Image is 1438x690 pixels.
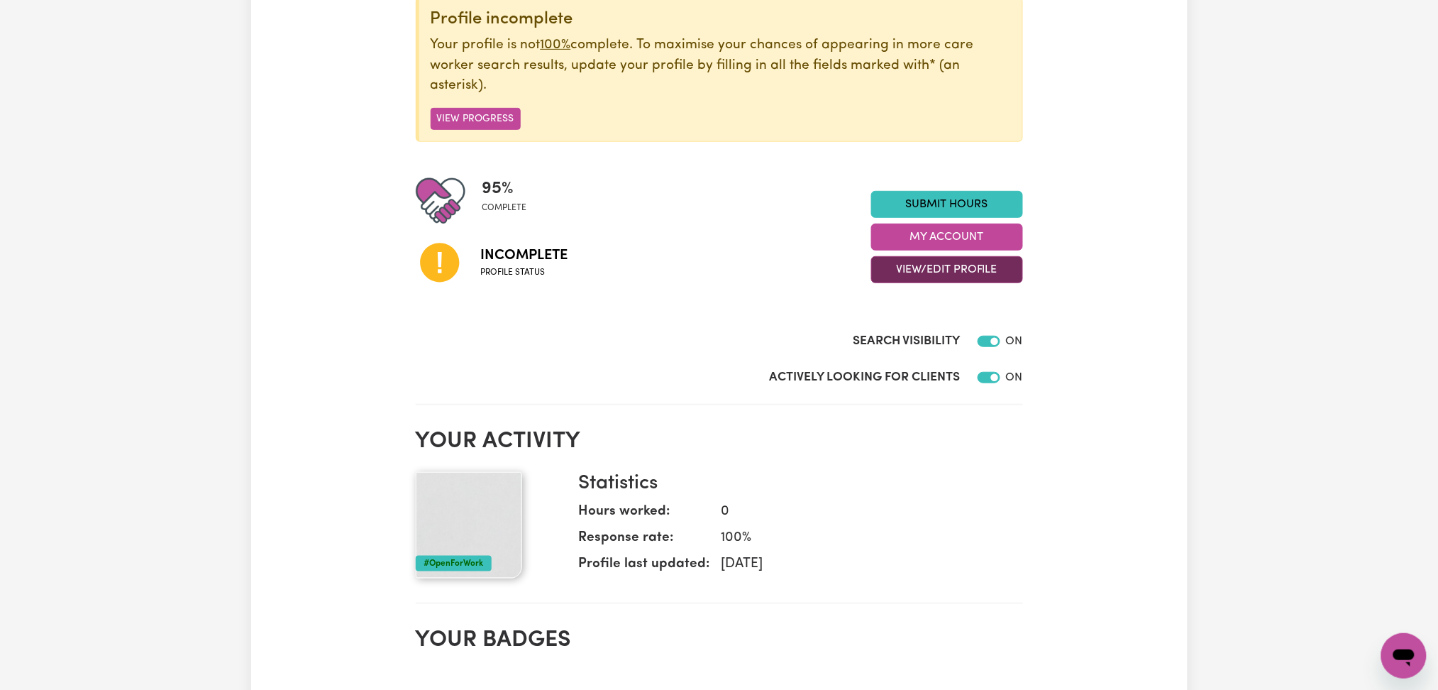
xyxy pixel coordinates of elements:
[482,176,527,202] span: 95 %
[482,202,527,214] span: complete
[770,368,961,387] label: Actively Looking for Clients
[579,472,1012,496] h3: Statistics
[579,554,710,581] dt: Profile last updated:
[579,528,710,554] dt: Response rate:
[710,554,1012,575] dd: [DATE]
[416,627,1023,654] h2: Your badges
[853,332,961,351] label: Search Visibility
[416,472,522,579] img: Your profile picture
[431,9,1011,30] div: Profile incomplete
[871,224,1023,251] button: My Account
[481,266,568,279] span: Profile status
[710,528,1012,549] dd: 100 %
[579,502,710,528] dt: Hours worked:
[1006,336,1023,347] span: ON
[541,38,571,52] u: 100%
[1381,633,1427,679] iframe: Button to launch messaging window
[1006,372,1023,383] span: ON
[416,428,1023,455] h2: Your activity
[871,256,1023,283] button: View/Edit Profile
[416,556,492,571] div: #OpenForWork
[710,502,1012,522] dd: 0
[431,35,1011,97] p: Your profile is not complete. To maximise your chances of appearing in more care worker search re...
[431,108,521,130] button: View Progress
[482,176,538,226] div: Profile completeness: 95%
[481,245,568,266] span: Incomplete
[871,191,1023,218] a: Submit Hours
